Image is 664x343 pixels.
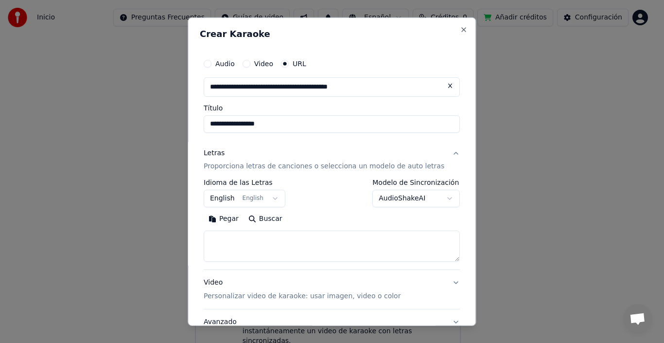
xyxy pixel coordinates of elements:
[204,148,225,158] div: Letras
[293,60,306,67] label: URL
[204,309,460,335] button: Avanzado
[200,29,464,38] h2: Crear Karaoke
[254,60,273,67] label: Video
[215,60,235,67] label: Audio
[204,211,244,227] button: Pegar
[204,291,401,301] p: Personalizar video de karaoke: usar imagen, video o color
[204,278,401,301] div: Video
[204,162,444,171] p: Proporciona letras de canciones o selecciona un modelo de auto letras
[204,270,460,309] button: VideoPersonalizar video de karaoke: usar imagen, video o color
[204,179,285,186] label: Idioma de las Letras
[373,179,460,186] label: Modelo de Sincronización
[204,104,460,111] label: Título
[204,140,460,179] button: LetrasProporciona letras de canciones o selecciona un modelo de auto letras
[244,211,287,227] button: Buscar
[204,179,460,270] div: LetrasProporciona letras de canciones o selecciona un modelo de auto letras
